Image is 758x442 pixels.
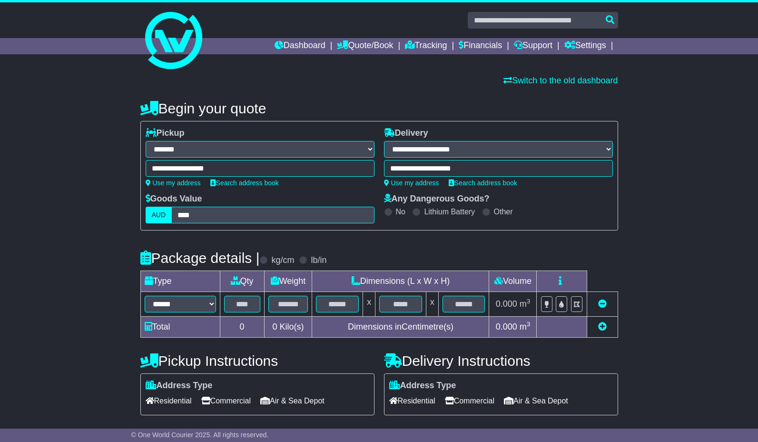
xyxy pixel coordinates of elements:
label: AUD [146,207,172,223]
td: Volume [489,271,537,292]
span: Residential [146,393,192,408]
label: kg/cm [271,255,294,266]
span: 0.000 [496,322,517,331]
td: Kilo(s) [264,317,312,338]
td: 0 [220,317,264,338]
label: Lithium Battery [424,207,475,216]
span: Air & Sea Depot [504,393,568,408]
td: Type [140,271,220,292]
a: Dashboard [275,38,325,54]
a: Search address book [210,179,279,187]
label: Any Dangerous Goods? [384,194,490,204]
a: Support [514,38,552,54]
a: Search address book [449,179,517,187]
span: Commercial [445,393,494,408]
a: Remove this item [598,299,607,309]
span: 0.000 [496,299,517,309]
label: No [396,207,405,216]
a: Quote/Book [337,38,393,54]
span: Commercial [201,393,251,408]
a: Use my address [384,179,439,187]
span: m [520,299,531,309]
a: Tracking [405,38,447,54]
td: x [363,292,375,317]
h4: Package details | [140,250,260,266]
td: Dimensions in Centimetre(s) [312,317,489,338]
h4: Delivery Instructions [384,353,618,369]
td: Qty [220,271,264,292]
a: Financials [459,38,502,54]
span: m [520,322,531,331]
label: Pickup [146,128,185,139]
td: Weight [264,271,312,292]
label: Address Type [146,381,213,391]
a: Add new item [598,322,607,331]
sup: 3 [527,321,531,328]
label: lb/in [311,255,326,266]
label: Delivery [384,128,428,139]
a: Switch to the old dashboard [503,76,618,85]
a: Use my address [146,179,201,187]
td: x [426,292,438,317]
label: Goods Value [146,194,202,204]
h4: Pickup Instructions [140,353,374,369]
h4: Begin your quote [140,100,618,116]
td: Dimensions (L x W x H) [312,271,489,292]
td: Total [140,317,220,338]
span: 0 [272,322,277,331]
span: Residential [389,393,435,408]
span: © One World Courier 2025. All rights reserved. [131,431,269,439]
sup: 3 [527,298,531,305]
label: Address Type [389,381,456,391]
label: Other [494,207,513,216]
a: Settings [564,38,606,54]
span: Air & Sea Depot [260,393,325,408]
